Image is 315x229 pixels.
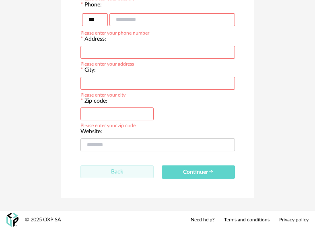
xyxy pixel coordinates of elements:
label: Phone: [80,2,102,9]
span: Back [111,169,123,175]
img: OXP [6,213,19,227]
a: Need help? [191,217,214,223]
button: Back [80,165,154,178]
div: © 2025 OXP SA [25,217,61,223]
div: Please enter your phone number [80,29,149,35]
button: Continuer [162,165,235,179]
span: Continuer [183,169,214,175]
div: Please enter your address [80,60,134,66]
div: Please enter your zip code [80,122,136,128]
label: Website: [80,129,102,136]
label: Address: [80,36,106,43]
div: Please enter your city [80,91,126,97]
a: Privacy policy [279,217,309,223]
a: Terms and conditions [224,217,270,223]
label: Zip code: [80,98,107,105]
label: City: [80,67,96,74]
